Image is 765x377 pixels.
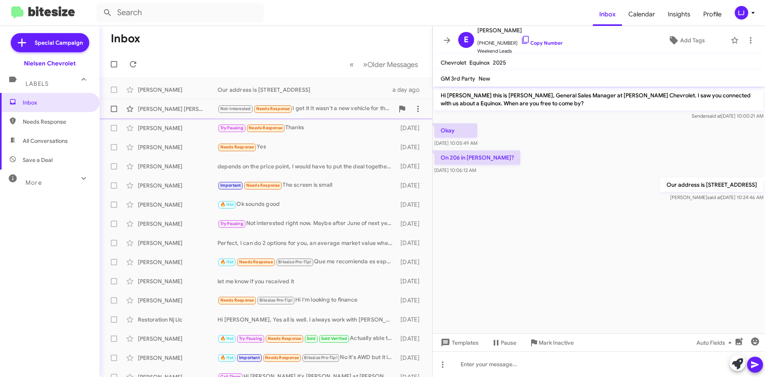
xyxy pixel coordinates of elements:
[396,277,426,285] div: [DATE]
[138,201,218,209] div: [PERSON_NAME]
[367,60,418,69] span: Older Messages
[396,162,426,170] div: [DATE]
[707,194,721,200] span: said at
[218,239,396,247] div: Perfect, I can do 2 options for you, an average market value where I don't have to see the vehicl...
[220,355,234,360] span: 🔥 Hot
[345,56,359,73] button: Previous
[493,59,506,66] span: 2025
[138,86,218,94] div: [PERSON_NAME]
[138,316,218,324] div: Restoration Nj Llc
[220,221,243,226] span: Try Pausing
[539,336,574,350] span: Mark Inactive
[23,156,53,164] span: Save a Deal
[259,298,292,303] span: Bitesize Pro-Tip!
[660,178,763,192] p: Our address is [STREET_ADDRESS]
[396,220,426,228] div: [DATE]
[441,59,466,66] span: Chevrolet
[218,142,396,152] div: Yes
[434,88,763,111] p: Hi [PERSON_NAME] this is [PERSON_NAME], General Sales Manager at [PERSON_NAME] Chevrolet. I saw y...
[220,202,234,207] span: 🔥 Hot
[23,99,90,107] span: Inbox
[521,40,563,46] a: Copy Number
[396,258,426,266] div: [DATE]
[680,33,705,47] span: Add Tags
[23,118,90,126] span: Needs Response
[138,258,218,266] div: [PERSON_NAME]
[479,75,490,82] span: New
[220,298,254,303] span: Needs Response
[622,3,661,26] a: Calendar
[278,259,311,264] span: Bitesize Pro-Tip!
[707,113,721,119] span: said at
[304,355,337,360] span: Bitesize Pro-Tip!
[138,239,218,247] div: [PERSON_NAME]
[111,32,140,45] h1: Inbox
[246,183,280,188] span: Needs Response
[220,259,234,264] span: 🔥 Hot
[218,277,396,285] div: let me know if you received it
[593,3,622,26] a: Inbox
[11,33,89,52] a: Special Campaign
[670,194,763,200] span: [PERSON_NAME] [DATE] 10:24:46 AM
[690,336,741,350] button: Auto Fields
[256,106,290,111] span: Needs Response
[138,105,218,113] div: [PERSON_NAME] [PERSON_NAME]
[469,59,490,66] span: Equinox
[218,181,396,190] div: The screen is small
[501,336,516,350] span: Pause
[138,220,218,228] div: [PERSON_NAME]
[396,143,426,151] div: [DATE]
[464,34,469,46] span: E
[220,144,254,150] span: Needs Response
[218,316,396,324] div: Hi [PERSON_NAME], Yes all is well. I always work with [PERSON_NAME] who does an incredible job ev...
[138,277,218,285] div: [PERSON_NAME]
[396,239,426,247] div: [DATE]
[25,179,42,186] span: More
[645,33,727,47] button: Add Tags
[696,336,735,350] span: Auto Fields
[239,355,260,360] span: Important
[477,35,563,47] span: [PHONE_NUMBER]
[220,106,251,111] span: Not-Interested
[218,353,396,362] div: No it's AWD but it is white and I don't like that color
[138,182,218,189] div: [PERSON_NAME]
[218,296,396,305] div: Hi I'm looking to finance
[434,150,520,165] p: On 206 in [PERSON_NAME]?
[138,335,218,343] div: [PERSON_NAME]
[218,200,396,209] div: Ok sounds good
[239,336,262,341] span: Try Pausing
[25,80,49,87] span: Labels
[396,316,426,324] div: [DATE]
[396,354,426,362] div: [DATE]
[239,259,273,264] span: Needs Response
[218,257,396,266] div: Que me recomienda es esperar, quería una ustedes tienen motor 8 negra Silverado
[249,125,282,130] span: Needs Response
[523,336,580,350] button: Mark Inactive
[138,124,218,132] div: [PERSON_NAME]
[477,26,563,35] span: [PERSON_NAME]
[439,336,479,350] span: Templates
[434,123,477,138] p: Okay
[218,334,396,343] div: Actually able to make it within the hour. Should be there before 2. Thanks
[477,47,563,55] span: Weekend Leads
[220,183,241,188] span: Important
[485,336,523,350] button: Pause
[24,59,76,67] div: Nielsen Chevrolet
[661,3,697,26] span: Insights
[349,59,354,69] span: «
[434,140,477,146] span: [DATE] 10:05:49 AM
[321,336,347,341] span: Sold Verified
[138,162,218,170] div: [PERSON_NAME]
[265,355,299,360] span: Needs Response
[96,3,264,22] input: Search
[434,167,476,173] span: [DATE] 10:06:12 AM
[345,56,423,73] nav: Page navigation example
[138,296,218,304] div: [PERSON_NAME]
[218,219,396,228] div: Not interested right now. Maybe after June of next year
[396,296,426,304] div: [DATE]
[692,113,763,119] span: Sender [DATE] 10:00:21 AM
[697,3,728,26] span: Profile
[307,336,316,341] span: Sold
